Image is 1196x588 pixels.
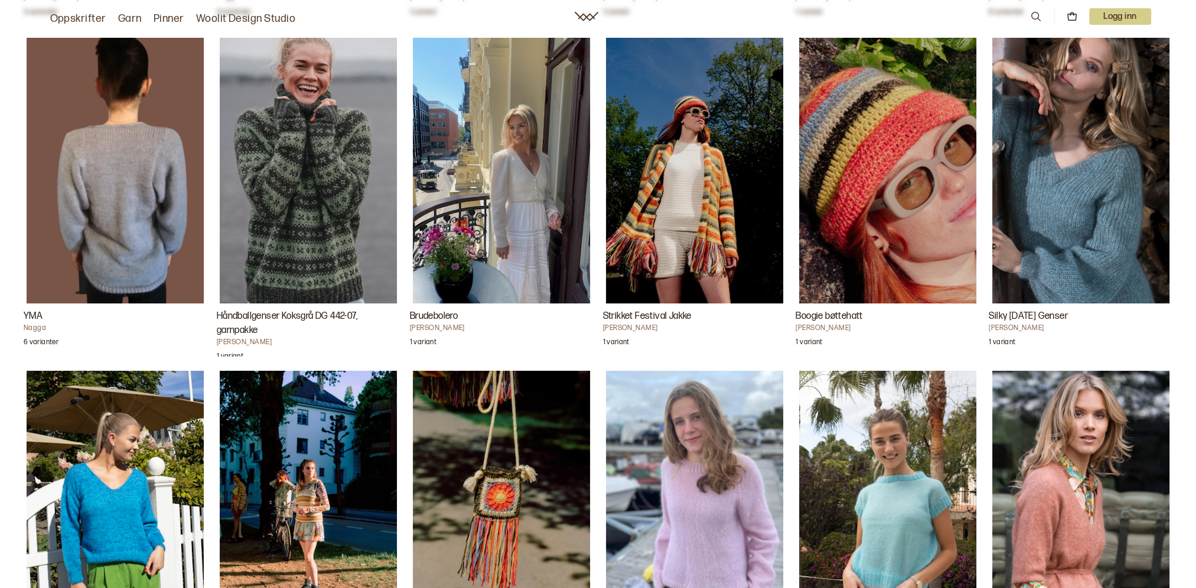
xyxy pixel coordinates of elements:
[24,324,207,333] h4: Nagga
[796,338,822,349] p: 1 variant
[796,38,979,357] a: Boogie bøttehatt
[24,38,207,357] a: YMA
[413,38,590,303] img: Ane Kydland ThomassenBrudebolero
[603,324,787,333] h4: [PERSON_NAME]
[410,38,594,357] a: Brudebolero
[410,338,436,349] p: 1 variant
[603,309,787,324] h3: Strikket Festival Jakke
[27,38,204,303] img: NaggaYMA
[410,309,594,324] h3: Brudebolero
[1089,8,1151,25] p: Logg inn
[1089,8,1151,25] button: User dropdown
[217,38,400,357] a: Håndballgenser Koksgrå DG 442-07, garnpakke
[989,309,1172,324] h3: Silky [DATE] Genser
[217,352,243,364] p: 1 variant
[989,38,1172,357] a: Silky Sunday Genser
[154,11,184,27] a: Pinner
[992,38,1169,303] img: Anne-Kirsti EspenesSilky Sunday Genser
[50,11,106,27] a: Oppskrifter
[575,12,598,21] a: Woolit
[217,309,400,338] h3: Håndballgenser Koksgrå DG 442-07, garnpakke
[220,38,397,303] img: Britt Frafjord ØrstavikHåndballgenser Koksgrå DG 442-07, garnpakke
[196,11,296,27] a: Woolit Design Studio
[989,324,1172,333] h4: [PERSON_NAME]
[796,309,979,324] h3: Boogie bøttehatt
[796,324,979,333] h4: [PERSON_NAME]
[410,324,594,333] h4: [PERSON_NAME]
[217,338,400,347] h4: [PERSON_NAME]
[799,38,976,303] img: Brit Frafjord ØrstavikBoogie bøttehatt
[118,11,142,27] a: Garn
[989,338,1015,349] p: 1 variant
[603,338,630,349] p: 1 variant
[24,338,58,349] p: 6 varianter
[24,309,207,324] h3: YMA
[606,38,783,303] img: Brit Frafjord ØrstavikStrikket Festival Jakke
[603,38,787,357] a: Strikket Festival Jakke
